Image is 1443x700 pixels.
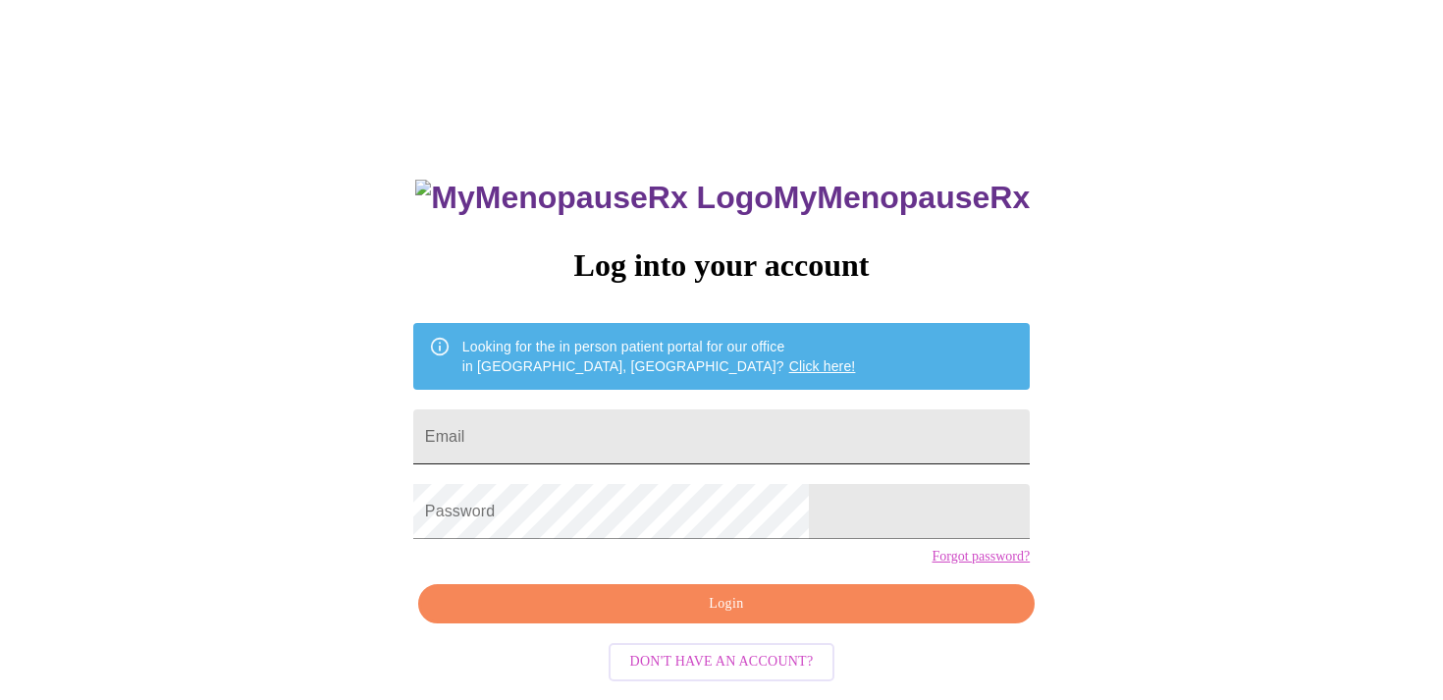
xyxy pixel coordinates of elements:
div: Looking for the in person patient portal for our office in [GEOGRAPHIC_DATA], [GEOGRAPHIC_DATA]? [462,329,856,384]
a: Don't have an account? [604,652,840,669]
span: Don't have an account? [630,650,814,674]
h3: MyMenopauseRx [415,180,1030,216]
a: Click here! [789,358,856,374]
img: MyMenopauseRx Logo [415,180,773,216]
button: Login [418,584,1035,624]
a: Forgot password? [932,549,1030,565]
h3: Log into your account [413,247,1030,284]
button: Don't have an account? [609,643,835,681]
span: Login [441,592,1012,617]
